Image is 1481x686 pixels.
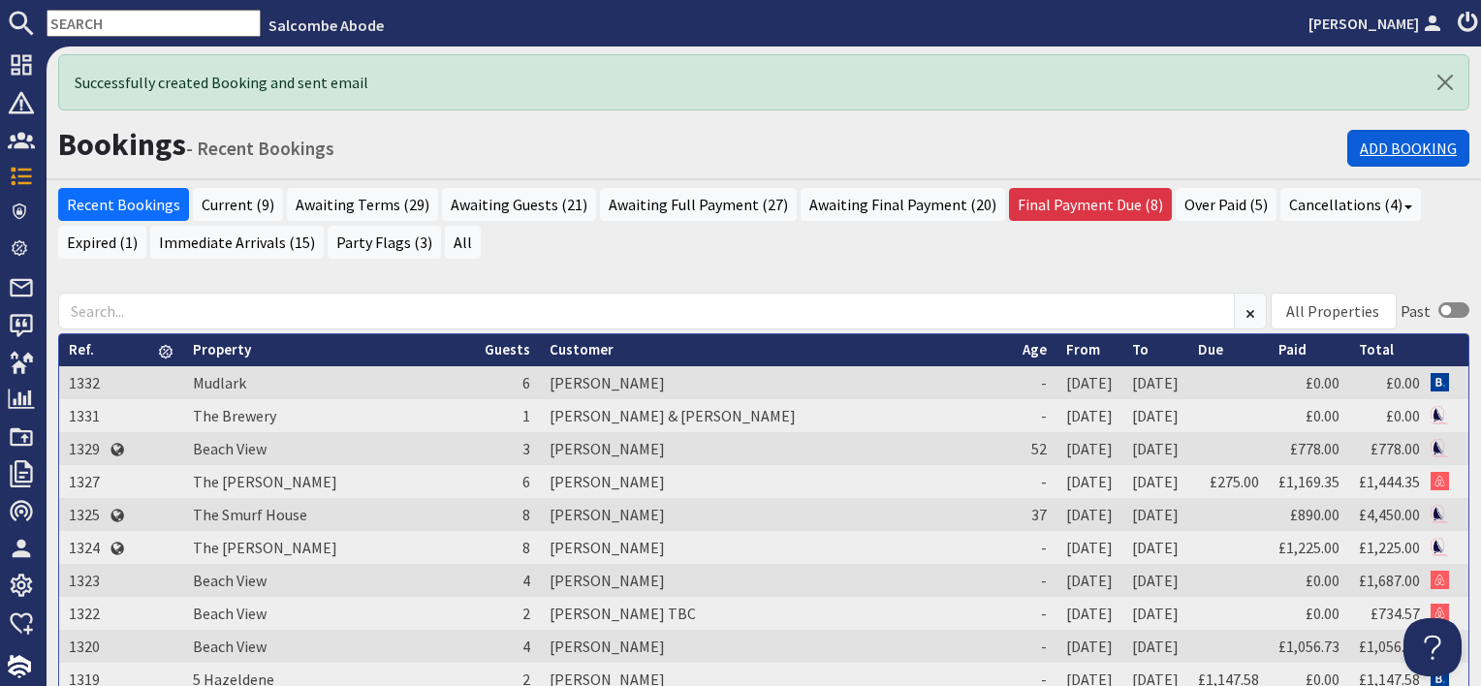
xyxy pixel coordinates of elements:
[59,564,110,597] td: 1323
[1386,373,1420,392] a: £0.00
[59,498,110,531] td: 1325
[1122,432,1188,465] td: [DATE]
[1056,564,1122,597] td: [DATE]
[1278,637,1339,656] a: £1,056.73
[1286,299,1379,323] div: All Properties
[540,597,1013,630] td: [PERSON_NAME] TBC
[1056,498,1122,531] td: [DATE]
[1359,340,1394,359] a: Total
[1359,538,1420,557] a: £1,225.00
[1431,604,1449,622] img: Referer: Airbnb
[1280,188,1421,221] a: Cancellations (4)
[1431,571,1449,589] img: Referer: Airbnb
[1122,465,1188,498] td: [DATE]
[1431,505,1449,523] img: Referer: Salcombe Abode
[550,340,614,359] a: Customer
[1290,505,1339,524] a: £890.00
[328,226,441,259] a: Party Flags (3)
[522,439,530,458] span: 3
[1122,366,1188,399] td: [DATE]
[1056,630,1122,663] td: [DATE]
[58,125,186,164] a: Bookings
[193,571,267,590] a: Beach View
[1176,188,1276,221] a: Over Paid (5)
[442,188,596,221] a: Awaiting Guests (21)
[193,538,337,557] a: The [PERSON_NAME]
[58,188,189,221] a: Recent Bookings
[193,406,276,425] a: The Brewery
[193,505,307,524] a: The Smurf House
[1308,12,1446,35] a: [PERSON_NAME]
[1210,472,1259,491] a: £275.00
[1431,472,1449,490] img: Referer: Airbnb
[59,597,110,630] td: 1322
[522,505,530,524] span: 8
[1013,531,1056,564] td: -
[1359,472,1420,491] a: £1,444.35
[1271,293,1397,329] div: Combobox
[193,472,337,491] a: The [PERSON_NAME]
[59,399,110,432] td: 1331
[801,188,1005,221] a: Awaiting Final Payment (20)
[1431,538,1449,556] img: Referer: Salcombe Abode
[1431,406,1449,424] img: Referer: Salcombe Abode
[1431,439,1449,457] img: Referer: Salcombe Abode
[1056,465,1122,498] td: [DATE]
[1013,564,1056,597] td: -
[59,531,110,564] td: 1324
[287,188,438,221] a: Awaiting Terms (29)
[1278,472,1339,491] a: £1,169.35
[1431,373,1449,391] img: Referer: Booking.com
[186,137,334,160] small: - Recent Bookings
[1013,432,1056,465] td: 52
[69,340,94,359] a: Ref.
[59,366,110,399] td: 1332
[58,293,1235,329] input: Search...
[540,366,1013,399] td: [PERSON_NAME]
[522,637,530,656] span: 4
[1056,366,1122,399] td: [DATE]
[522,538,530,557] span: 8
[1023,340,1047,359] a: Age
[1122,399,1188,432] td: [DATE]
[193,188,283,221] a: Current (9)
[1122,564,1188,597] td: [DATE]
[1306,604,1339,623] a: £0.00
[600,188,797,221] a: Awaiting Full Payment (27)
[522,373,530,392] span: 6
[58,226,146,259] a: Expired (1)
[1122,498,1188,531] td: [DATE]
[1013,399,1056,432] td: -
[485,340,530,359] a: Guests
[59,432,110,465] td: 1329
[58,54,1469,110] div: Successfully created Booking and sent email
[59,465,110,498] td: 1327
[1122,531,1188,564] td: [DATE]
[522,604,530,623] span: 2
[1056,399,1122,432] td: [DATE]
[1056,597,1122,630] td: [DATE]
[1066,340,1100,359] a: From
[1056,531,1122,564] td: [DATE]
[193,373,246,392] a: Mudlark
[1013,498,1056,531] td: 37
[1359,571,1420,590] a: £1,687.00
[540,432,1013,465] td: [PERSON_NAME]
[1371,604,1420,623] a: £734.57
[59,630,110,663] td: 1320
[522,571,530,590] span: 4
[150,226,324,259] a: Immediate Arrivals (15)
[1306,406,1339,425] a: £0.00
[522,472,530,491] span: 6
[1371,439,1420,458] a: £778.00
[193,439,267,458] a: Beach View
[1132,340,1149,359] a: To
[1188,334,1269,366] th: Due
[1359,505,1420,524] a: £4,450.00
[540,498,1013,531] td: [PERSON_NAME]
[1306,571,1339,590] a: £0.00
[1290,439,1339,458] a: £778.00
[1359,637,1420,656] a: £1,056.73
[522,406,530,425] span: 1
[1122,630,1188,663] td: [DATE]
